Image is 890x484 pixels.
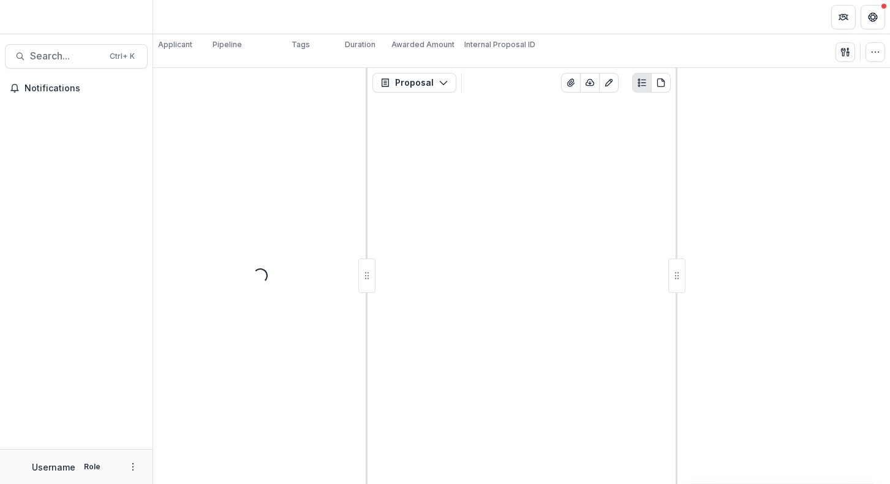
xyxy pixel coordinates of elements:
[25,83,143,94] span: Notifications
[292,39,310,50] p: Tags
[345,39,375,50] p: Duration
[32,461,75,474] p: Username
[107,50,137,63] div: Ctrl + K
[632,73,652,93] button: Plaintext view
[5,78,148,98] button: Notifications
[861,5,885,29] button: Get Help
[5,44,148,69] button: Search...
[80,461,104,472] p: Role
[158,39,192,50] p: Applicant
[831,5,856,29] button: Partners
[126,459,140,474] button: More
[561,73,581,93] button: View Attached Files
[651,73,671,93] button: PDF view
[391,39,454,50] p: Awarded Amount
[599,73,619,93] button: Edit as form
[30,50,102,62] span: Search...
[213,39,242,50] p: Pipeline
[372,73,456,93] button: Proposal
[464,39,535,50] p: Internal Proposal ID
